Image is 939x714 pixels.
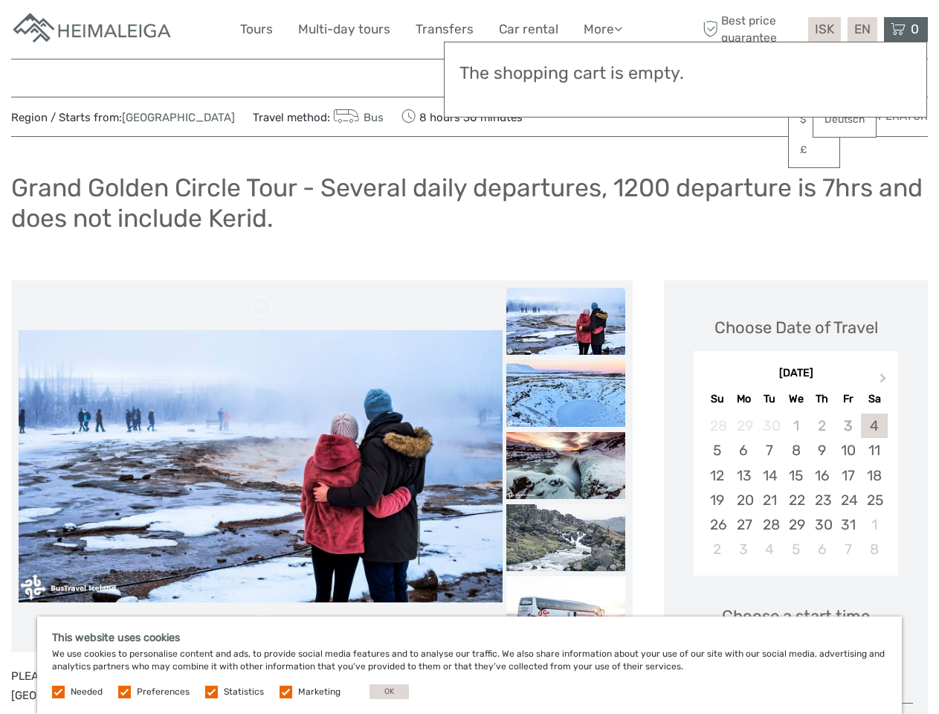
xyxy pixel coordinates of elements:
[783,488,809,512] div: Choose Wednesday, October 22nd, 2025
[861,438,887,463] div: Choose Saturday, October 11th, 2025
[861,389,887,409] div: Sa
[704,512,730,537] div: Choose Sunday, October 26th, 2025
[253,106,384,127] span: Travel method:
[731,438,757,463] div: Choose Monday, October 6th, 2025
[330,111,384,124] a: Bus
[861,463,887,488] div: Choose Saturday, October 18th, 2025
[240,19,273,40] a: Tours
[757,414,783,438] div: Not available Tuesday, September 30th, 2025
[731,463,757,488] div: Choose Monday, October 13th, 2025
[171,23,189,41] button: Open LiveChat chat widget
[757,512,783,537] div: Choose Tuesday, October 28th, 2025
[783,537,809,562] div: Choose Wednesday, November 5th, 2025
[370,684,409,699] button: OK
[459,63,911,84] h3: The shopping cart is empty.
[848,17,877,42] div: EN
[835,463,861,488] div: Choose Friday, October 17th, 2025
[11,173,928,233] h1: Grand Golden Circle Tour - Several daily departures, 1200 departure is 7hrs and does not include ...
[815,22,834,36] span: ISK
[757,438,783,463] div: Choose Tuesday, October 7th, 2025
[506,504,625,571] img: 3252cc03feac46778faa98bf00809dc8_slider_thumbnail.jpeg
[506,576,625,643] img: 9e5d23ab2cea4e7093a9f34807ac27f7_slider_thumbnail.jpeg
[835,488,861,512] div: Choose Friday, October 24th, 2025
[809,414,835,438] div: Not available Thursday, October 2nd, 2025
[722,605,870,628] span: Choose a start time
[789,106,839,133] a: $
[783,512,809,537] div: Choose Wednesday, October 29th, 2025
[19,330,503,602] img: ada211deaaca443c910208fb4020ea69_main_slider.jpeg
[809,438,835,463] div: Choose Thursday, October 9th, 2025
[809,389,835,409] div: Th
[783,389,809,409] div: We
[873,370,897,393] button: Next Month
[704,488,730,512] div: Choose Sunday, October 19th, 2025
[757,488,783,512] div: Choose Tuesday, October 21st, 2025
[506,288,625,355] img: ada211deaaca443c910208fb4020ea69_slider_thumbnail.jpeg
[21,26,168,38] p: We're away right now. Please check back later!
[11,11,175,48] img: Apartments in Reykjavik
[401,106,523,127] span: 8 hours 30 minutes
[835,438,861,463] div: Choose Friday, October 10th, 2025
[757,537,783,562] div: Choose Tuesday, November 4th, 2025
[506,432,625,499] img: b7882067eab749c6b81d7cdf3c0425cd_slider_thumbnail.jpeg
[499,19,558,40] a: Car rental
[731,537,757,562] div: Choose Monday, November 3rd, 2025
[731,512,757,537] div: Choose Monday, October 27th, 2025
[909,22,921,36] span: 0
[11,669,551,702] span: PLEASE NOTE: The 1200 tour is slightly shorter at 7 hours, 1000kr cheaper & does not include a st...
[704,414,730,438] div: Not available Sunday, September 28th, 2025
[37,617,902,714] div: We use cookies to personalise content and ads, to provide social media features and to analyse ou...
[813,106,876,133] a: Deutsch
[835,537,861,562] div: Choose Friday, November 7th, 2025
[757,389,783,409] div: Tu
[122,111,235,124] a: [GEOGRAPHIC_DATA]
[699,13,804,45] span: Best price guarantee
[835,512,861,537] div: Choose Friday, October 31st, 2025
[783,414,809,438] div: Not available Wednesday, October 1st, 2025
[298,19,390,40] a: Multi-day tours
[704,389,730,409] div: Su
[731,414,757,438] div: Not available Monday, September 29th, 2025
[809,537,835,562] div: Choose Thursday, November 6th, 2025
[137,686,190,698] label: Preferences
[861,537,887,562] div: Choose Saturday, November 8th, 2025
[861,488,887,512] div: Choose Saturday, October 25th, 2025
[704,537,730,562] div: Choose Sunday, November 2nd, 2025
[731,389,757,409] div: Mo
[783,463,809,488] div: Choose Wednesday, October 15th, 2025
[835,414,861,438] div: Not available Friday, October 3rd, 2025
[757,463,783,488] div: Choose Tuesday, October 14th, 2025
[861,414,887,438] div: Choose Saturday, October 4th, 2025
[783,438,809,463] div: Choose Wednesday, October 8th, 2025
[731,488,757,512] div: Choose Monday, October 20th, 2025
[584,19,622,40] a: More
[704,438,730,463] div: Choose Sunday, October 5th, 2025
[789,137,839,164] a: £
[224,686,264,698] label: Statistics
[298,686,341,698] label: Marketing
[506,360,625,427] img: 9e72011015fd4cdeb3ad1d82aa40e3d3_slider_thumbnail.jpeg
[71,686,103,698] label: Needed
[835,389,861,409] div: Fr
[52,631,887,644] h5: This website uses cookies
[694,366,898,382] div: [DATE]
[809,512,835,537] div: Choose Thursday, October 30th, 2025
[416,19,474,40] a: Transfers
[704,463,730,488] div: Choose Sunday, October 12th, 2025
[714,316,878,339] div: Choose Date of Travel
[698,414,893,562] div: month 2025-10
[809,488,835,512] div: Choose Thursday, October 23rd, 2025
[11,110,235,126] span: Region / Starts from:
[809,463,835,488] div: Choose Thursday, October 16th, 2025
[861,512,887,537] div: Choose Saturday, November 1st, 2025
